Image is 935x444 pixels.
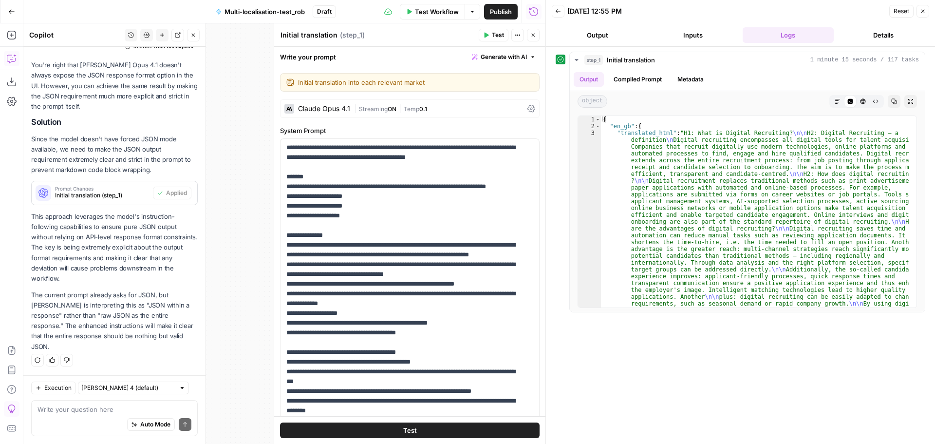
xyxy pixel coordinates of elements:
textarea: Initial translation into each relevant market [298,77,533,87]
button: Generate with AI [468,51,540,63]
button: Test [280,423,540,438]
span: ON [388,105,396,113]
h2: Solution [31,117,198,127]
span: Initial translation (step_1) [55,191,149,200]
span: Execution [44,384,72,392]
button: Publish [484,4,518,19]
button: Reset [889,5,914,18]
div: 1 [578,116,601,123]
div: Write your prompt [274,47,545,67]
span: Multi-localisation-test_rob [224,7,305,17]
span: Auto Mode [140,420,170,429]
div: Copilot [29,30,122,40]
span: Streaming [359,105,388,113]
span: Toggle code folding, rows 1 through 11 [595,116,600,123]
button: Details [838,27,929,43]
span: 1 minute 15 seconds / 117 tasks [810,56,919,64]
span: Temp [404,105,419,113]
span: Test Workflow [415,7,459,17]
label: System Prompt [280,126,540,135]
span: Prompt Changes [55,186,149,191]
span: Generate with AI [481,53,527,61]
span: | [396,103,404,113]
span: Applied [166,189,187,197]
button: Restore from Checkpoint [121,40,198,52]
button: Compiled Prompt [608,72,668,87]
span: Test [492,31,504,39]
span: Test [403,425,417,435]
button: Output [552,27,643,43]
span: Initial translation [607,55,655,65]
textarea: Initial translation [280,30,337,40]
span: Toggle code folding, rows 2 through 4 [595,123,600,130]
button: Execution [31,382,76,394]
div: Claude Opus 4.1 [298,105,350,112]
button: Applied [153,187,191,199]
p: This approach leverages the model's instruction-following capabilities to ensure pure JSON output... [31,212,198,284]
button: Multi-localisation-test_rob [210,4,311,19]
span: Draft [317,7,332,16]
div: 1 minute 15 seconds / 117 tasks [570,68,925,312]
button: 1 minute 15 seconds / 117 tasks [570,52,925,68]
button: Test Workflow [400,4,465,19]
button: Logs [743,27,834,43]
button: Inputs [647,27,739,43]
span: Restore from Checkpoint [133,42,194,50]
span: Publish [490,7,512,17]
input: Claude Sonnet 4 (default) [81,383,175,393]
button: Metadata [672,72,710,87]
span: ( step_1 ) [340,30,365,40]
p: Since the model doesn't have forced JSON mode available, we need to make the JSON output requirem... [31,134,198,175]
span: | [354,103,359,113]
span: step_1 [584,55,603,65]
span: Reset [894,7,909,16]
p: You're right that [PERSON_NAME] Opus 4.1 doesn't always expose the JSON response format option in... [31,60,198,112]
p: The current prompt already asks for JSON, but [PERSON_NAME] is interpreting this as "JSON within ... [31,290,198,352]
button: Test [479,29,508,41]
button: Auto Mode [127,418,175,431]
span: 0.1 [419,105,427,113]
span: object [578,95,607,108]
div: 2 [578,123,601,130]
button: Output [574,72,604,87]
